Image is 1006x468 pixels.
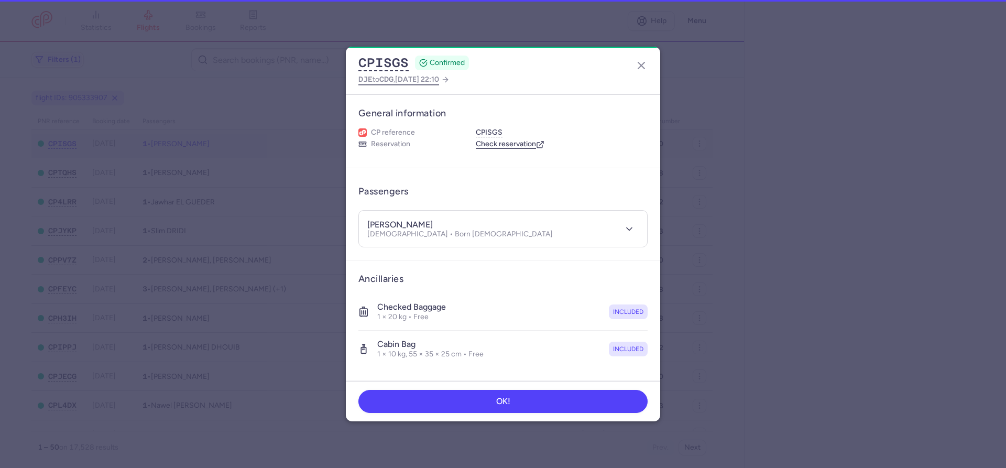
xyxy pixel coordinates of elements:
[395,75,439,84] span: [DATE] 22:10
[358,75,373,83] span: DJE
[379,75,393,83] span: CDG
[476,139,544,149] a: Check reservation
[377,302,446,312] h4: Checked baggage
[358,186,409,198] h3: Passengers
[377,350,484,359] p: 1 × 10 kg, 55 × 35 × 25 cm • Free
[358,128,367,137] figure: 1L airline logo
[613,344,643,354] span: included
[377,312,446,322] p: 1 × 20 kg • Free
[358,390,648,413] button: OK!
[371,128,415,137] span: CP reference
[496,397,510,406] span: OK!
[358,73,450,86] a: DJEtoCDG,[DATE] 22:10
[430,58,465,68] span: CONFIRMED
[613,307,643,317] span: included
[358,55,409,71] button: CPISGS
[358,73,439,86] span: to ,
[367,220,433,230] h4: [PERSON_NAME]
[358,107,648,119] h3: General information
[476,128,502,137] button: CPISGS
[367,230,553,238] p: [DEMOGRAPHIC_DATA] • Born [DEMOGRAPHIC_DATA]
[377,339,484,350] h4: Cabin bag
[371,139,410,149] span: Reservation
[358,273,648,285] h3: Ancillaries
